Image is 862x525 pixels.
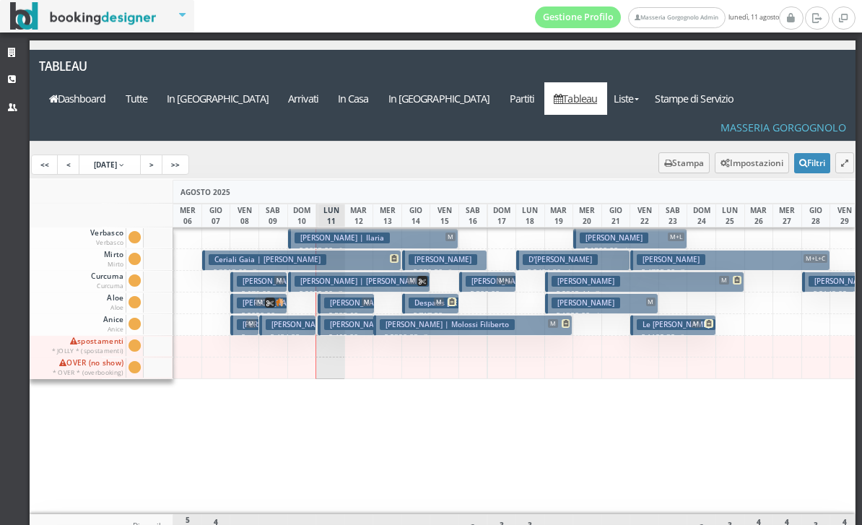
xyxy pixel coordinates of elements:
p: € 240.00 [237,331,254,377]
h3: Ceriali Gaia | [PERSON_NAME] [209,254,326,265]
small: * JOLLY * (spostamenti) [52,347,124,355]
button: [PERSON_NAME] M+L € 1500.00 4 notti [573,228,687,249]
button: Despatis [PERSON_NAME] M € 717.58 2 notti [402,293,459,314]
h3: [PERSON_NAME] [237,319,305,330]
p: € 1500.00 [580,245,683,256]
h3: [PERSON_NAME] [324,298,393,308]
button: [PERSON_NAME] M+L € 500.00 2 notti [459,272,516,292]
span: [DATE] [94,160,117,170]
button: Ceriali Gaia | [PERSON_NAME] € 3213.00 7 notti [202,250,401,271]
a: << [31,155,58,175]
h3: [PERSON_NAME] [409,254,477,265]
a: Liste [607,82,645,115]
div: MER 27 [772,204,802,227]
h3: Le [PERSON_NAME] [637,319,715,330]
span: M+L [497,276,513,285]
p: € 670.00 [237,288,283,311]
span: M [434,298,444,306]
div: VEN 29 [830,204,859,227]
h3: D'[PERSON_NAME] [523,254,598,265]
button: [PERSON_NAME] | [PERSON_NAME] € 484.88 2 notti [259,315,316,336]
img: BookingDesigner.com [10,2,157,30]
small: 7 notti [590,290,614,299]
div: VEN 08 [230,204,259,227]
div: VEN 22 [630,204,659,227]
div: SAB 23 [658,204,688,227]
a: Dashboard [39,82,116,115]
h3: [PERSON_NAME] [637,254,705,265]
p: € 585.60 [324,310,370,332]
div: MER 13 [373,204,402,227]
span: M [719,276,729,285]
p: € 2020.00 [237,310,283,332]
span: M [691,319,701,328]
span: OVER (no show) [51,358,126,378]
p: € 1320.00 [552,310,655,321]
button: [PERSON_NAME] | [PERSON_NAME] M € 670.00 2 notti [230,272,287,292]
p: € 2020.00 [295,288,426,300]
div: SAB 16 [458,204,488,227]
button: [PERSON_NAME] M € 585.60 2 notti [318,293,375,314]
div: DOM 24 [687,204,716,227]
button: [PERSON_NAME] M € 2365.44 7 notti [545,272,744,292]
a: >> [162,155,189,175]
p: € 717.58 [409,310,455,332]
a: Tutte [116,82,157,115]
div: GIO 28 [801,204,831,227]
span: M [407,276,417,285]
a: > [140,155,163,175]
button: [PERSON_NAME] M+L+C € 4725.00 7 notti [630,250,830,271]
div: MER 20 [573,204,602,227]
div: GIO 07 [201,204,231,227]
span: Verbasco [88,228,126,248]
small: Aloe [110,303,123,311]
small: Anice [108,325,124,333]
button: Le [PERSON_NAME] M € 1192.32 3 notti [630,315,715,336]
a: Masseria Gorgognolo Admin [628,7,725,28]
a: Tableau [544,82,607,115]
span: M [646,298,656,306]
p: € 2365.44 [552,288,740,300]
a: In Casa [328,82,378,115]
small: 3 notti [675,333,700,342]
span: AGOSTO 2025 [180,187,230,197]
button: [PERSON_NAME] M € 1320.00 4 notti [545,293,659,314]
span: M [362,298,372,306]
p: € 3213.00 [209,266,397,278]
span: Aloe [105,293,126,313]
span: Curcuma [89,272,126,291]
small: 7 notti [333,290,357,299]
a: Tableau [30,50,179,82]
h3: [PERSON_NAME] | [PERSON_NAME] [295,276,429,287]
span: Mirto [102,250,126,269]
span: lunedì, 11 agosto [535,6,779,28]
small: 3 notti [443,268,467,277]
div: LUN 25 [715,204,745,227]
h3: [PERSON_NAME] [552,298,620,308]
small: Mirto [108,260,124,268]
div: LUN 11 [318,204,345,227]
h4: Masseria Gorgognolo [720,121,846,134]
button: [PERSON_NAME] | [PERSON_NAME] M € 2020.00 7 notti [288,272,430,292]
button: [PERSON_NAME] M € 240.00 [230,315,258,336]
small: 4 notti [618,246,643,256]
h3: [PERSON_NAME] [552,276,620,287]
button: [PERSON_NAME] | [PERSON_NAME] € 460.00 2 notti [318,315,375,336]
h3: [PERSON_NAME] Annunziata [237,298,347,308]
button: Stampa [658,152,710,173]
img: room-undefined.png [275,298,285,307]
span: spostamenti [50,337,126,356]
small: 7 notti [675,268,700,277]
p: € 2390.85 [380,331,568,343]
div: MAR 19 [544,204,574,227]
h3: [PERSON_NAME] | [PERSON_NAME] [266,319,400,330]
h3: [PERSON_NAME] | Ilaria [295,233,390,243]
span: M [274,276,284,285]
a: Gestione Profilo [535,6,622,28]
p: € 484.88 [266,331,312,354]
h3: Despatis [PERSON_NAME] [409,298,510,308]
a: < [57,155,80,175]
small: 7 notti [418,333,443,342]
div: GIO 21 [601,204,631,227]
small: Curcuma [97,282,123,290]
